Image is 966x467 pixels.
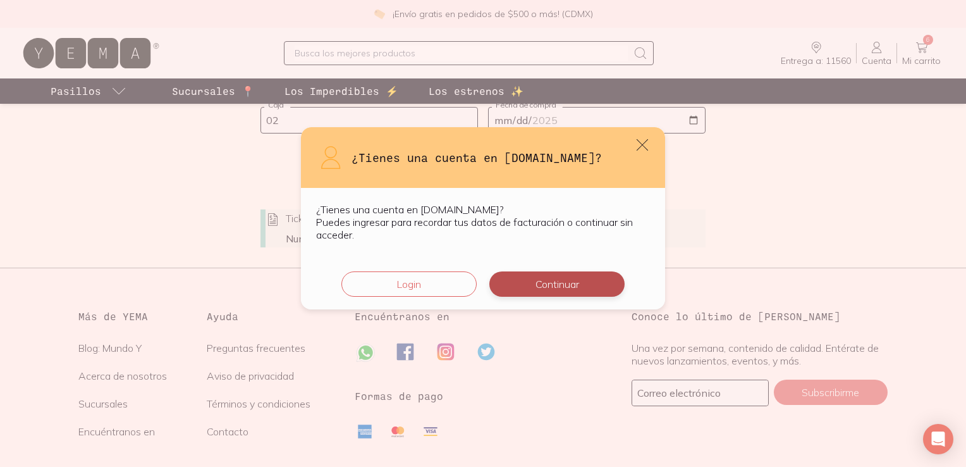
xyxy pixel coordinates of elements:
[341,271,477,297] button: Login
[316,203,650,241] p: ¿Tienes una cuenta en [DOMAIN_NAME]? Puedes ingresar para recordar tus datos de facturación o con...
[352,149,650,166] h3: ¿Tienes una cuenta en [DOMAIN_NAME]?
[923,424,953,454] div: Open Intercom Messenger
[301,127,665,309] div: default
[489,271,625,297] button: Continuar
